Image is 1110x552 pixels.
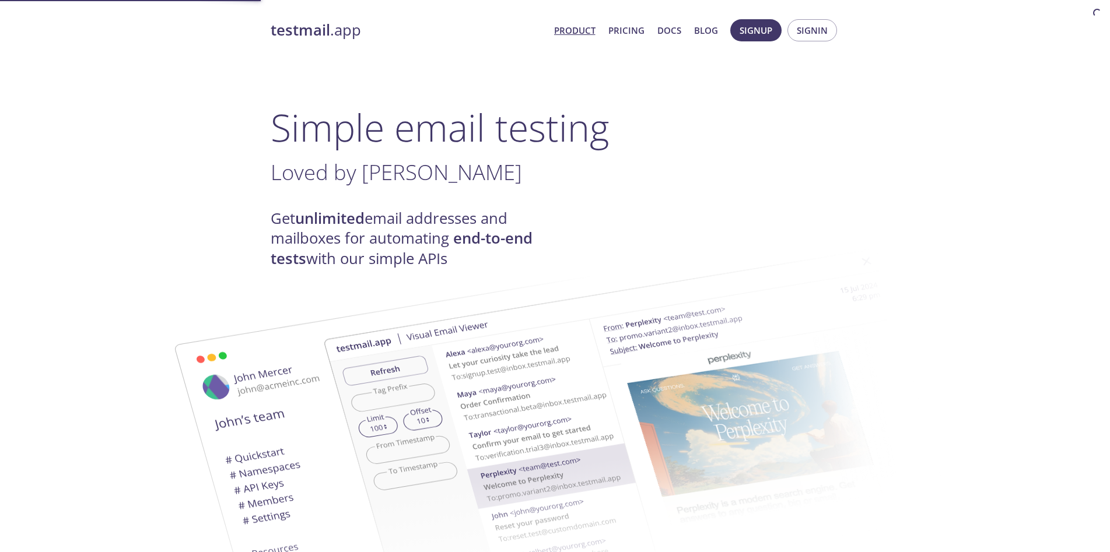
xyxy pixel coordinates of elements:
[608,23,645,38] a: Pricing
[797,23,828,38] span: Signin
[271,228,533,268] strong: end-to-end tests
[271,209,555,269] h4: Get email addresses and mailboxes for automating with our simple APIs
[657,23,681,38] a: Docs
[730,19,782,41] button: Signup
[271,20,330,40] strong: testmail
[694,23,718,38] a: Blog
[295,208,365,228] strong: unlimited
[271,105,840,150] h1: Simple email testing
[554,23,596,38] a: Product
[740,23,772,38] span: Signup
[787,19,837,41] button: Signin
[271,20,545,40] a: testmail.app
[271,157,522,187] span: Loved by [PERSON_NAME]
